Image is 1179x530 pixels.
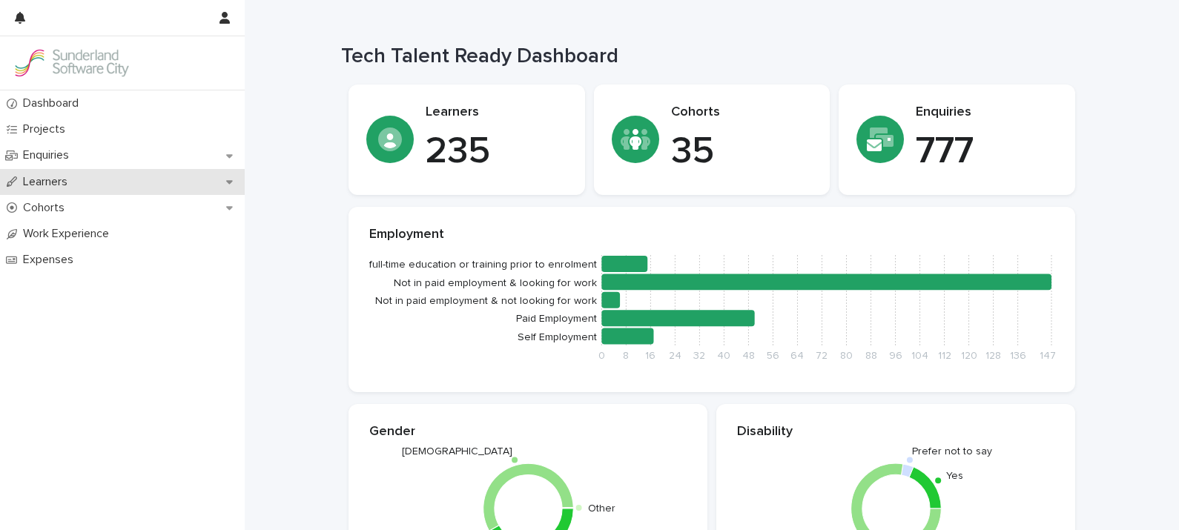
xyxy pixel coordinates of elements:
tspan: 147 [1040,351,1056,361]
tspan: 8 [623,351,629,361]
h1: Tech Talent Ready Dashboard [341,44,1068,70]
tspan: 32 [693,351,705,361]
tspan: 64 [790,351,804,361]
tspan: 120 [961,351,977,361]
tspan: 80 [840,351,853,361]
p: Expenses [17,253,85,267]
tspan: 104 [911,351,928,361]
tspan: 56 [767,351,779,361]
p: 777 [916,130,1057,174]
tspan: 128 [985,351,1001,361]
p: Cohorts [17,201,76,215]
p: Enquiries [17,148,81,162]
p: Gender [369,424,687,440]
p: Learners [17,175,79,189]
p: 35 [671,130,813,174]
tspan: 40 [717,351,730,361]
tspan: 96 [889,351,902,361]
tspan: 72 [816,351,828,361]
p: Projects [17,122,77,136]
tspan: Paid Employment [516,314,597,325]
p: Employment [369,227,1054,243]
p: Learners [426,105,567,121]
tspan: 136 [1010,351,1026,361]
p: Cohorts [671,105,813,121]
p: Disability [737,424,1054,440]
p: Enquiries [916,105,1057,121]
text: [DEMOGRAPHIC_DATA] [401,447,512,457]
text: Yes [945,471,962,482]
tspan: Self Employment [518,332,597,342]
p: Work Experience [17,227,121,241]
tspan: In full-time education or training prior to enrolment [358,260,597,271]
p: Dashboard [17,96,90,110]
tspan: 24 [669,351,681,361]
tspan: 0 [598,351,605,361]
p: 235 [426,130,567,174]
tspan: 48 [742,351,755,361]
tspan: Not in paid employment & not looking for work [375,296,597,306]
tspan: Not in paid employment & looking for work [394,278,597,288]
img: GVzBcg19RCOYju8xzymn [12,48,131,78]
text: Prefer not to say [912,447,992,457]
tspan: 112 [938,351,951,361]
text: Other [588,503,615,514]
tspan: 16 [645,351,655,361]
tspan: 88 [865,351,877,361]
